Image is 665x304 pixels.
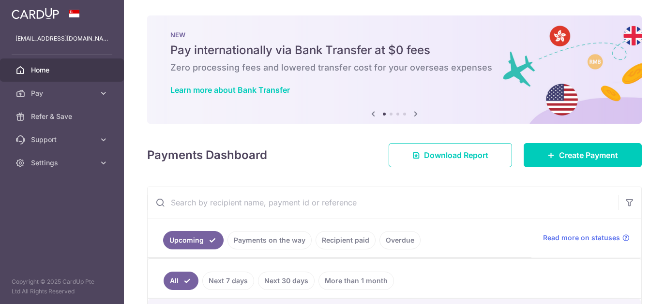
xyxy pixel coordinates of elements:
a: Overdue [379,231,421,249]
span: Settings [31,158,95,168]
span: Create Payment [559,149,618,161]
a: Download Report [389,143,512,167]
input: Search by recipient name, payment id or reference [148,187,618,218]
h6: Zero processing fees and lowered transfer cost for your overseas expenses [170,62,619,73]
a: Read more on statuses [543,233,630,243]
a: Create Payment [524,143,642,167]
a: More than 1 month [318,272,394,290]
a: Next 30 days [258,272,315,290]
p: [EMAIL_ADDRESS][DOMAIN_NAME] [15,34,108,43]
span: Refer & Save [31,112,95,121]
h5: Pay internationally via Bank Transfer at $0 fees [170,43,619,58]
span: Pay [31,88,95,98]
span: Home [31,65,95,75]
p: NEW [170,31,619,39]
a: All [164,272,198,290]
span: Download Report [424,149,488,161]
a: Payments on the way [227,231,312,249]
span: Read more on statuses [543,233,620,243]
a: Next 7 days [202,272,254,290]
a: Upcoming [163,231,224,249]
h4: Payments Dashboard [147,146,267,164]
span: Support [31,135,95,145]
a: Learn more about Bank Transfer [170,85,290,95]
a: Recipient paid [316,231,376,249]
img: Bank transfer banner [147,15,642,124]
img: CardUp [12,8,59,19]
